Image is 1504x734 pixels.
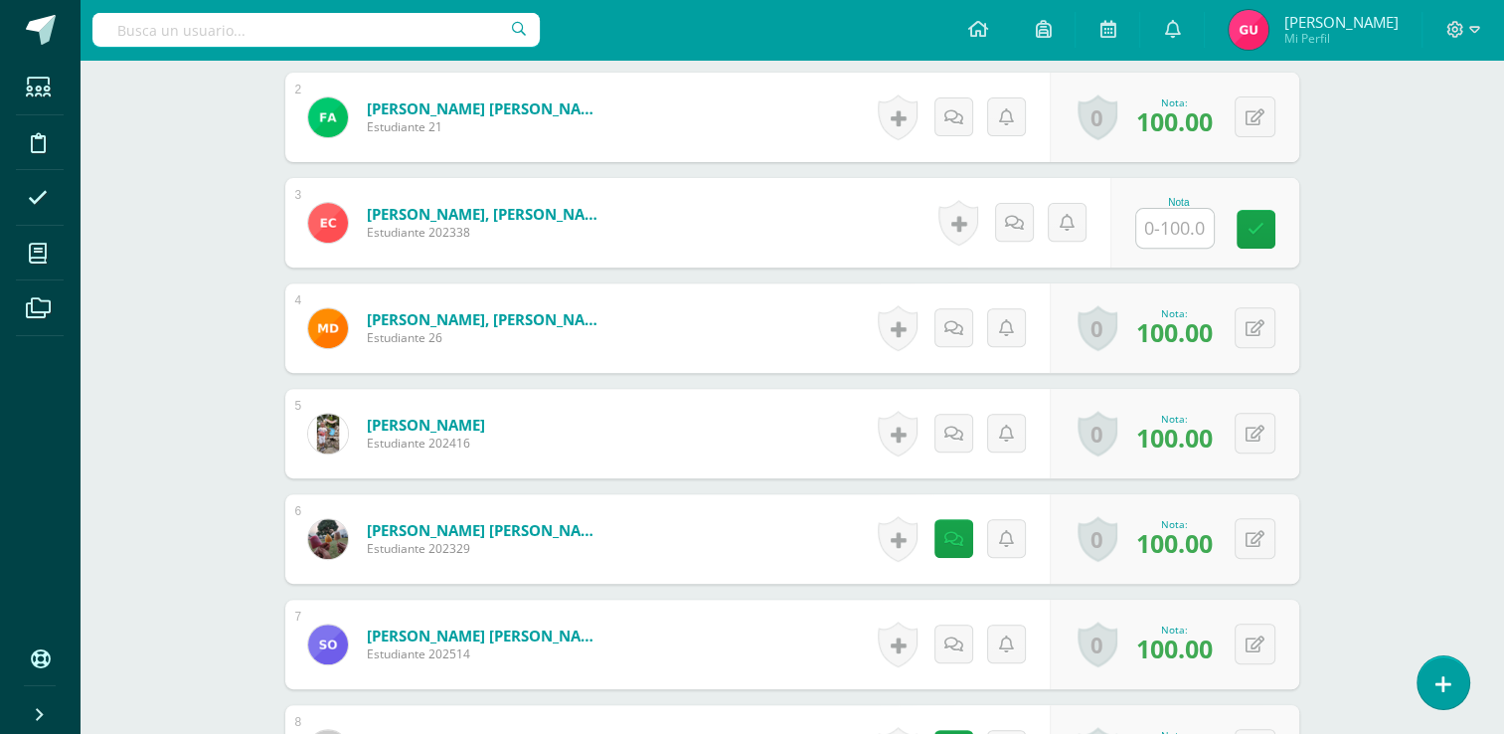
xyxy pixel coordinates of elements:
[1136,526,1213,560] span: 100.00
[367,309,605,329] a: [PERSON_NAME], [PERSON_NAME]
[1078,305,1117,351] a: 0
[1136,315,1213,349] span: 100.00
[367,224,605,241] span: Estudiante 202338
[367,540,605,557] span: Estudiante 202329
[367,520,605,540] a: [PERSON_NAME] [PERSON_NAME]
[367,329,605,346] span: Estudiante 26
[308,414,348,454] img: 4957761a9e2da2e70a3a2f563eb1d718.png
[1136,95,1213,109] div: Nota:
[92,13,540,47] input: Busca un usuario...
[1136,412,1213,426] div: Nota:
[1136,632,1213,665] span: 100.00
[367,435,485,452] span: Estudiante 202416
[1283,30,1398,47] span: Mi Perfil
[367,204,605,224] a: [PERSON_NAME], [PERSON_NAME]
[308,308,348,348] img: 3df8d90d15e241243384ca372fc02481.png
[367,626,605,645] a: [PERSON_NAME] [PERSON_NAME]
[1136,104,1213,138] span: 100.00
[308,97,348,137] img: abd293fbbb049f8cdc760fc2192e33d1.png
[1136,623,1213,637] div: Nota:
[1078,516,1117,562] a: 0
[308,203,348,243] img: 352a89867b1ac2a6517931c0aa3e0679.png
[367,645,605,662] span: Estudiante 202514
[1078,411,1117,457] a: 0
[1136,209,1214,248] input: 0-100.0
[1078,622,1117,667] a: 0
[1136,306,1213,320] div: Nota:
[367,98,605,118] a: [PERSON_NAME] [PERSON_NAME]
[367,415,485,435] a: [PERSON_NAME]
[308,519,348,559] img: 8f156abbaf8f6dabcc9a7385b66ceb1e.png
[1229,10,1268,50] img: be674616ac65fc954138655dd538a82d.png
[1136,517,1213,531] div: Nota:
[1078,94,1117,140] a: 0
[1283,12,1398,32] span: [PERSON_NAME]
[1135,197,1223,208] div: Nota
[367,118,605,135] span: Estudiante 21
[308,625,348,664] img: bff70d39727683fe414a37cecb53f11c.png
[1136,421,1213,455] span: 100.00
